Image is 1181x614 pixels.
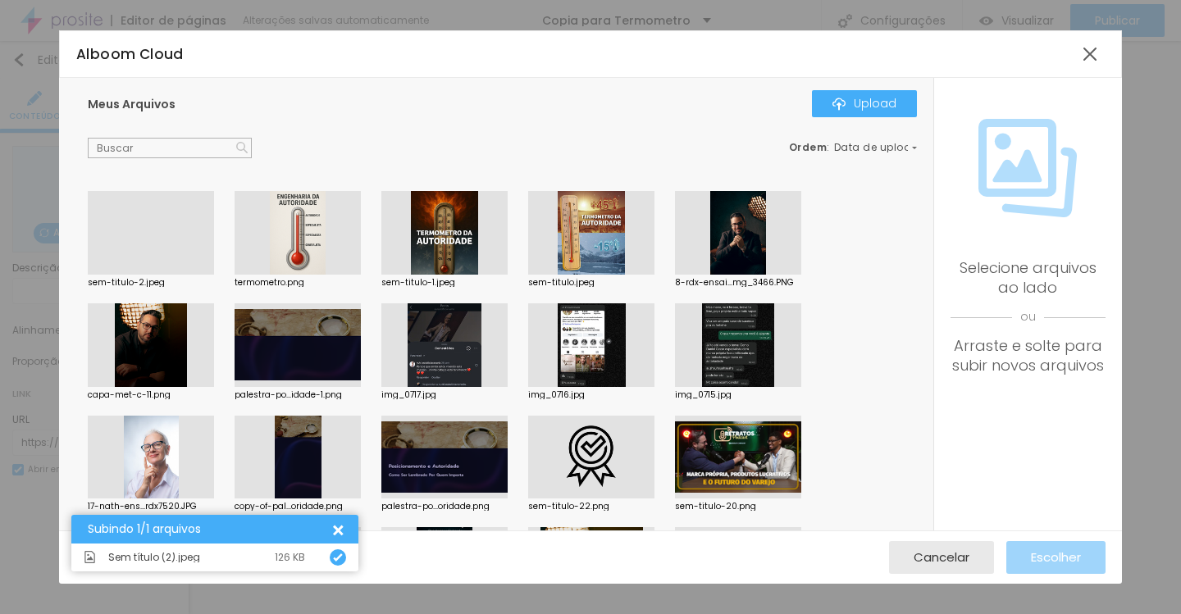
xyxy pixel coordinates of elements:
[84,551,96,563] img: Icone
[108,553,200,562] span: Sem título (2).jpeg
[88,523,330,535] div: Subindo 1/1 arquivos
[812,90,917,116] button: IconeUpload
[789,140,828,154] span: Ordem
[528,391,654,399] div: img_0716.jpg
[88,138,252,159] input: Buscar
[381,279,508,287] div: sem-titulo-1.jpeg
[675,391,801,399] div: img_0715.jpg
[951,258,1106,375] div: Selecione arquivos ao lado Arraste e solte para subir novos arquivos
[88,391,214,399] div: capa-met-c-11.png
[789,143,917,152] div: :
[675,503,801,511] div: sem-titulo-20.png
[834,143,919,152] span: Data de upload
[88,279,214,287] div: sem-titulo-2.jpeg
[275,553,305,562] div: 126 KB
[832,98,846,111] img: Icone
[675,279,801,287] div: 8-rdx-ensai...mg_3466.PNG
[528,503,654,511] div: sem-titulo-22.png
[235,279,361,287] div: termometro.png
[88,503,214,511] div: 17-nath-ens...rdx7520.JPG
[88,96,176,112] span: Meus Arquivos
[76,44,184,64] span: Alboom Cloud
[1006,541,1106,574] button: Escolher
[1031,550,1081,564] span: Escolher
[236,142,248,153] img: Icone
[235,391,361,399] div: palestra-po...idade-1.png
[914,550,969,564] span: Cancelar
[235,503,361,511] div: copy-of-pal...oridade.png
[528,279,654,287] div: sem-titulo.jpeg
[978,119,1077,217] img: Icone
[381,503,508,511] div: palestra-po...oridade.png
[333,553,343,562] img: Icone
[832,97,896,110] div: Upload
[889,541,994,574] button: Cancelar
[951,298,1106,336] span: ou
[381,391,508,399] div: img_0717.jpg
